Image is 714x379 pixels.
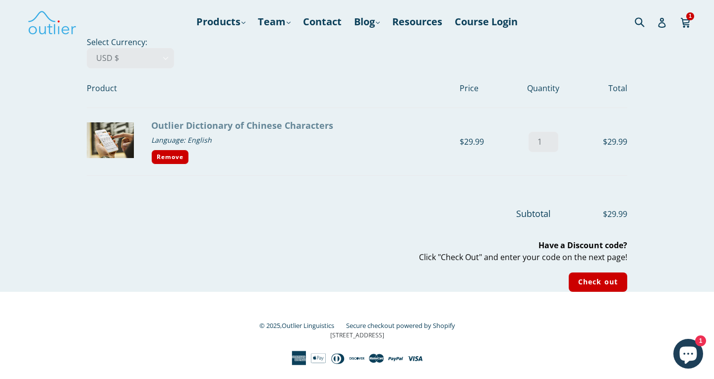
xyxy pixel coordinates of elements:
a: Blog [349,13,385,31]
th: Product [87,68,460,108]
div: Select Currency: [59,36,654,292]
span: $29.99 [553,208,627,220]
div: $29.99 [577,136,627,148]
b: Have a Discount code? [538,240,627,251]
a: Contact [298,13,347,31]
a: Products [191,13,250,31]
a: Remove [151,150,189,164]
a: Course Login [450,13,523,31]
input: Check out [569,272,627,292]
a: Secure checkout powered by Shopify [346,321,455,330]
span: Subtotal [516,208,551,219]
a: Resources [387,13,447,31]
th: Price [460,68,510,108]
div: $29.99 [460,136,510,148]
a: 1 [680,10,692,33]
a: Outlier Linguistics [282,321,334,330]
img: Outlier Dictionary of Chinese Characters - English [87,122,134,158]
span: 1 [686,12,694,20]
inbox-online-store-chat: Shopify online store chat [670,339,706,371]
div: Language: English [151,132,452,148]
th: Total [577,68,627,108]
small: © 2025, [259,321,344,330]
input: Search [632,11,659,32]
a: Outlier Dictionary of Chinese Characters [151,119,333,131]
p: [STREET_ADDRESS] [87,331,627,340]
th: Quantity [510,68,577,108]
a: Team [253,13,296,31]
p: Click "Check Out" and enter your code on the next page! [87,239,627,263]
img: Outlier Linguistics [27,7,77,36]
